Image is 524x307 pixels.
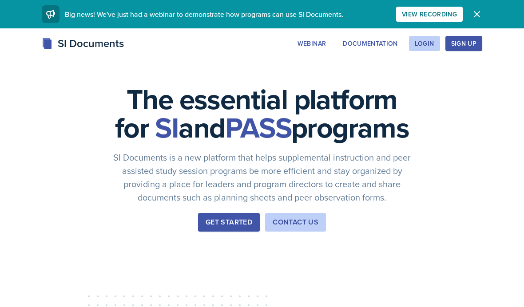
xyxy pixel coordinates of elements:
button: Webinar [292,36,332,51]
button: Login [409,36,440,51]
div: View Recording [402,11,457,18]
button: Contact Us [265,213,326,232]
button: View Recording [396,7,463,22]
span: Big news! We've just had a webinar to demonstrate how programs can use SI Documents. [65,9,343,19]
div: Contact Us [273,217,318,228]
div: Sign Up [451,40,476,47]
div: Login [415,40,434,47]
div: Get Started [206,217,252,228]
div: SI Documents [42,35,124,51]
div: Documentation [343,40,398,47]
div: Webinar [298,40,326,47]
button: Sign Up [445,36,482,51]
button: Get Started [198,213,260,232]
button: Documentation [337,36,404,51]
